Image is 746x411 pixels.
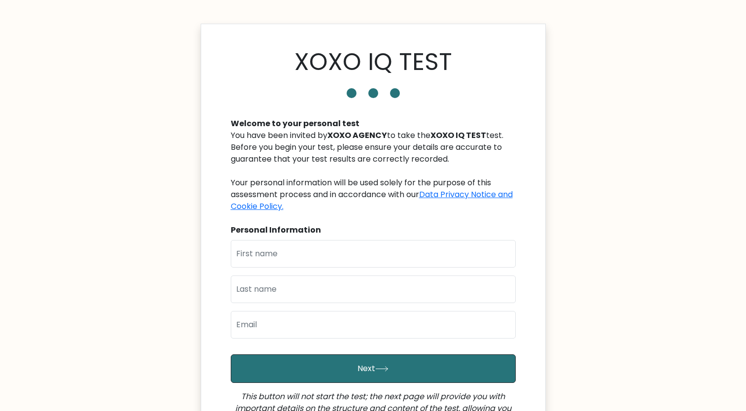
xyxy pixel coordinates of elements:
h1: XOXO IQ TEST [294,48,452,76]
a: Data Privacy Notice and Cookie Policy. [231,189,513,212]
button: Next [231,354,516,383]
b: XOXO IQ TEST [430,130,486,141]
div: You have been invited by to take the test. Before you begin your test, please ensure your details... [231,130,516,212]
b: XOXO AGENCY [327,130,387,141]
input: Email [231,311,516,339]
input: First name [231,240,516,268]
input: Last name [231,275,516,303]
div: Welcome to your personal test [231,118,516,130]
div: Personal Information [231,224,516,236]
